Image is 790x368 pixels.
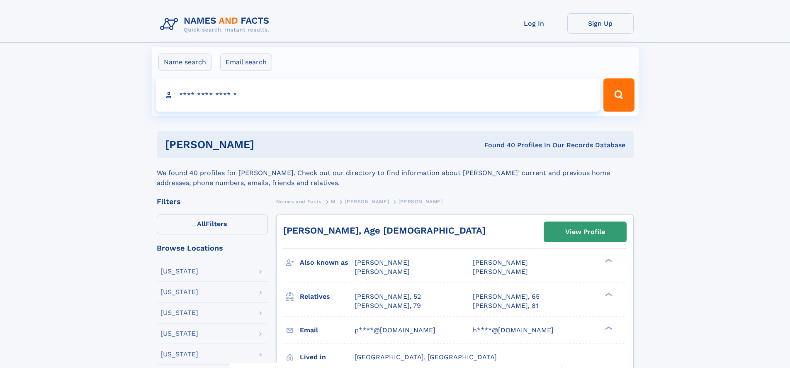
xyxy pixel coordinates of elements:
[220,54,272,71] label: Email search
[197,220,206,228] span: All
[369,141,625,150] div: Found 40 Profiles In Our Records Database
[565,222,605,241] div: View Profile
[157,158,634,188] div: We found 40 profiles for [PERSON_NAME]. Check out our directory to find information about [PERSON...
[157,13,276,36] img: Logo Names and Facts
[603,78,634,112] button: Search Button
[157,214,268,234] label: Filters
[331,196,335,207] a: M
[473,301,538,310] a: [PERSON_NAME], 81
[157,198,268,205] div: Filters
[603,325,613,331] div: ❯
[345,199,389,205] span: [PERSON_NAME]
[567,13,634,34] a: Sign Up
[501,13,567,34] a: Log In
[331,199,335,205] span: M
[165,139,369,150] h1: [PERSON_NAME]
[300,350,355,364] h3: Lived in
[473,258,528,266] span: [PERSON_NAME]
[283,225,486,236] a: [PERSON_NAME], Age [DEMOGRAPHIC_DATA]
[345,196,389,207] a: [PERSON_NAME]
[473,268,528,275] span: [PERSON_NAME]
[355,292,421,301] a: [PERSON_NAME], 52
[355,353,497,361] span: [GEOGRAPHIC_DATA], [GEOGRAPHIC_DATA]
[355,268,410,275] span: [PERSON_NAME]
[160,351,198,358] div: [US_STATE]
[473,292,540,301] a: [PERSON_NAME], 65
[156,78,600,112] input: search input
[399,199,443,205] span: [PERSON_NAME]
[544,222,626,242] a: View Profile
[160,289,198,295] div: [US_STATE]
[160,268,198,275] div: [US_STATE]
[158,54,211,71] label: Name search
[300,290,355,304] h3: Relatives
[157,244,268,252] div: Browse Locations
[355,301,421,310] a: [PERSON_NAME], 79
[355,258,410,266] span: [PERSON_NAME]
[160,310,198,316] div: [US_STATE]
[300,323,355,337] h3: Email
[603,258,613,263] div: ❯
[300,256,355,270] h3: Also known as
[603,292,613,297] div: ❯
[160,330,198,337] div: [US_STATE]
[276,196,322,207] a: Names and Facts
